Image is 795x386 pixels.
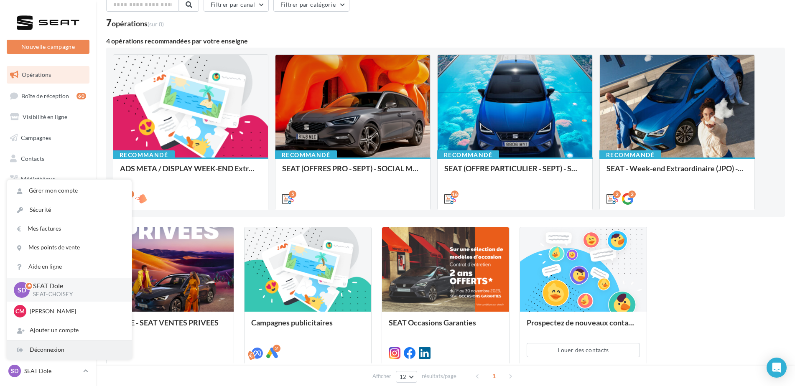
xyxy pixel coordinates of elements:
[7,321,132,340] div: Ajouter un compte
[606,164,748,181] div: SEAT - Week-end Extraordinaire (JPO) - GENERIQUE SEPT / OCTOBRE
[5,170,91,188] a: Médiathèque
[18,285,26,295] span: SD
[422,372,456,380] span: résultats/page
[106,38,785,44] div: 4 opérations recommandées par votre enseigne
[628,190,636,198] div: 2
[21,92,69,99] span: Boîte de réception
[5,150,91,168] a: Contacts
[22,71,51,78] span: Opérations
[5,191,91,209] a: Calendrier
[7,181,132,200] a: Gérer mon compte
[613,190,621,198] div: 2
[76,93,86,99] div: 60
[23,113,67,120] span: Visibilité en ligne
[767,358,787,378] div: Open Intercom Messenger
[275,150,337,160] div: Recommandé
[33,291,118,298] p: SEAT-CHOISEY
[400,373,407,380] span: 12
[451,190,459,198] div: 16
[21,155,44,162] span: Contacts
[7,201,132,219] a: Sécurité
[120,164,261,181] div: ADS META / DISPLAY WEEK-END Extraordinaire (JPO) Septembre 2025
[21,175,55,183] span: Médiathèque
[106,18,164,28] div: 7
[7,219,132,238] a: Mes factures
[7,40,89,54] button: Nouvelle campagne
[282,164,423,181] div: SEAT (OFFRES PRO - SEPT) - SOCIAL MEDIA
[113,150,175,160] div: Recommandé
[5,129,91,147] a: Campagnes
[444,164,586,181] div: SEAT (OFFRE PARTICULIER - SEPT) - SOCIAL MEDIA
[5,66,91,84] a: Opérations
[148,20,164,28] span: (sur 8)
[527,343,640,357] button: Louer des contacts
[437,150,499,160] div: Recommandé
[21,134,51,141] span: Campagnes
[7,257,132,276] a: Aide en ligne
[7,238,132,257] a: Mes points de vente
[112,20,164,27] div: opérations
[527,318,640,335] div: Prospectez de nouveaux contacts
[11,367,18,375] span: SD
[24,367,80,375] p: SEAT Dole
[273,345,280,352] div: 2
[251,318,365,335] div: Campagnes publicitaires
[5,108,91,126] a: Visibilité en ligne
[7,340,132,359] div: Déconnexion
[15,307,25,315] span: CM
[7,363,89,379] a: SD SEAT Dole
[5,87,91,105] a: Boîte de réception60
[5,212,91,237] a: PLV et print personnalisable
[113,318,227,335] div: SOME - SEAT VENTES PRIVEES
[30,307,122,315] p: [PERSON_NAME]
[487,369,501,383] span: 1
[396,371,417,383] button: 12
[289,190,296,198] div: 5
[389,318,502,335] div: SEAT Occasions Garanties
[5,240,91,264] a: Campagnes DataOnDemand
[33,281,118,291] p: SEAT Dole
[372,372,391,380] span: Afficher
[599,150,661,160] div: Recommandé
